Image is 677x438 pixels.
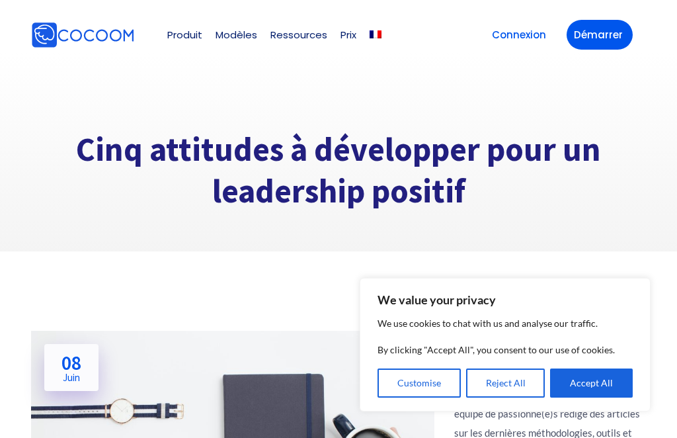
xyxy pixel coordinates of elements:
p: We value your privacy [378,292,633,308]
h2: 08 [61,353,81,382]
a: Produit [167,30,202,40]
p: We use cookies to chat with us and analyse our traffic. [378,316,633,331]
img: Cocoom [137,34,138,35]
a: Démarrer [567,20,633,50]
span: Juin [61,372,81,382]
button: Customise [378,369,461,398]
a: Ressources [270,30,327,40]
p: By clicking "Accept All", you consent to our use of cookies. [378,342,633,358]
a: 08Juin [44,344,99,391]
h1: Cinq attitudes à développer pour un leadership positif [31,129,646,212]
button: Accept All [550,369,633,398]
a: Connexion [485,20,553,50]
img: Cocoom [31,22,134,48]
img: Français [370,30,381,38]
a: Prix [340,30,356,40]
a: Modèles [216,30,257,40]
button: Reject All [466,369,545,398]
